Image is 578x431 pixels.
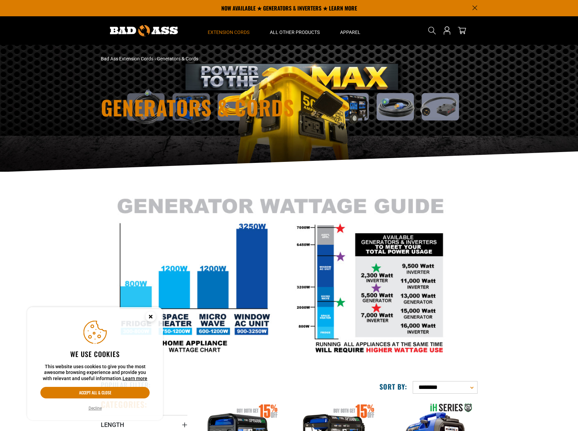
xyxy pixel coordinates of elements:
[101,421,124,429] span: Length
[379,382,407,391] label: Sort by:
[110,25,178,36] img: Bad Ass Extension Cords
[40,387,150,398] button: Accept all & close
[340,29,360,35] span: Apparel
[40,350,150,358] h2: We use cookies
[260,16,330,45] summary: All Other Products
[101,97,349,117] h1: Generators & Cords
[123,376,147,381] a: Learn more
[101,55,349,62] nav: breadcrumbs
[101,56,153,61] a: Bad Ass Extension Cords
[270,29,320,35] span: All Other Products
[330,16,371,45] summary: Apparel
[157,56,198,61] span: Generators & Cords
[40,364,150,382] p: This website uses cookies to give you the most awesome browsing experience and provide you with r...
[27,307,163,420] aside: Cookie Consent
[198,16,260,45] summary: Extension Cords
[154,56,156,61] span: ›
[208,29,249,35] span: Extension Cords
[427,25,437,36] summary: Search
[87,405,104,412] button: Decline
